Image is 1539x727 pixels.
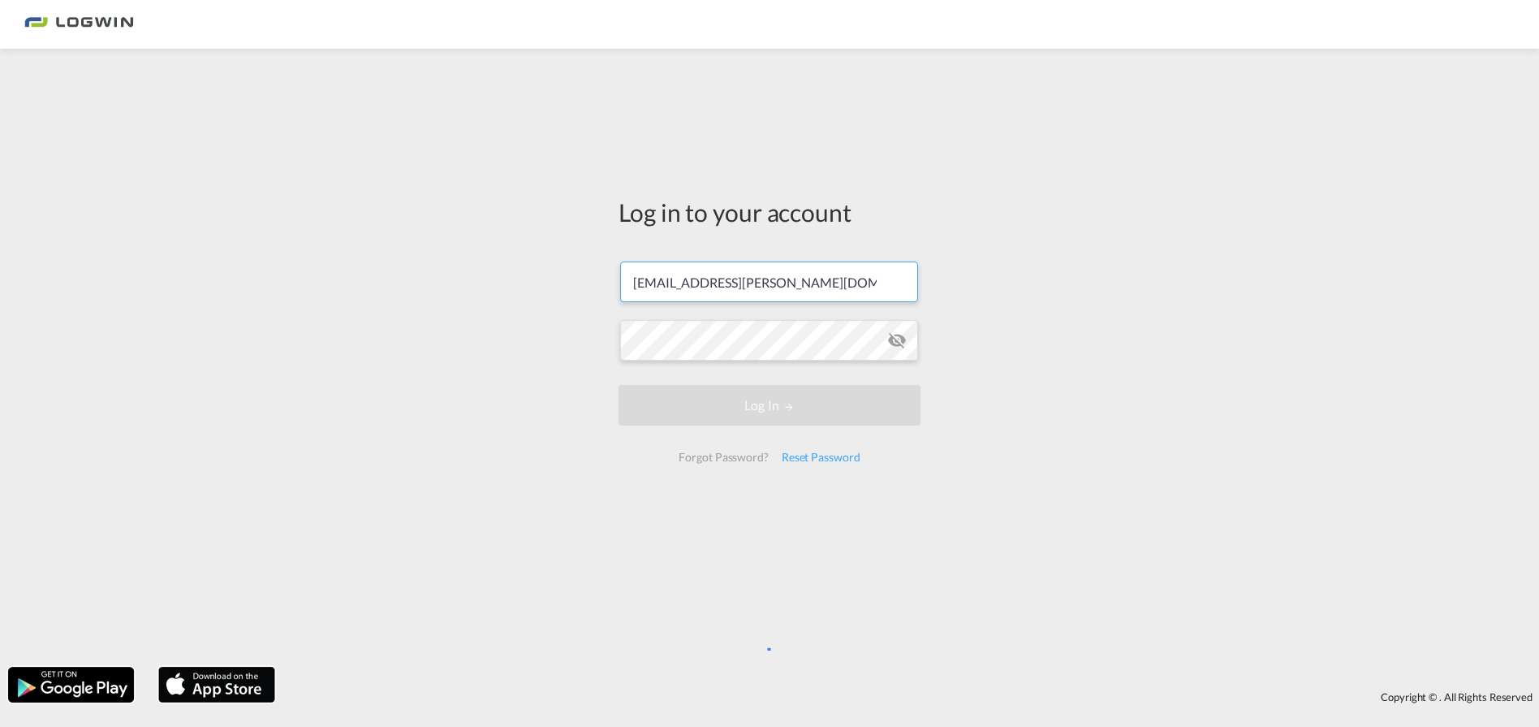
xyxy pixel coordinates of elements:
[619,195,920,229] div: Log in to your account
[620,262,918,302] input: Enter email/phone number
[775,443,867,472] div: Reset Password
[672,443,774,472] div: Forgot Password?
[6,665,136,704] img: google.png
[283,683,1539,711] div: Copyright © . All Rights Reserved
[157,665,277,704] img: apple.png
[619,385,920,426] button: LOGIN
[887,331,907,350] md-icon: icon-eye-off
[24,6,134,43] img: bc73a0e0d8c111efacd525e4c8ad7d32.png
